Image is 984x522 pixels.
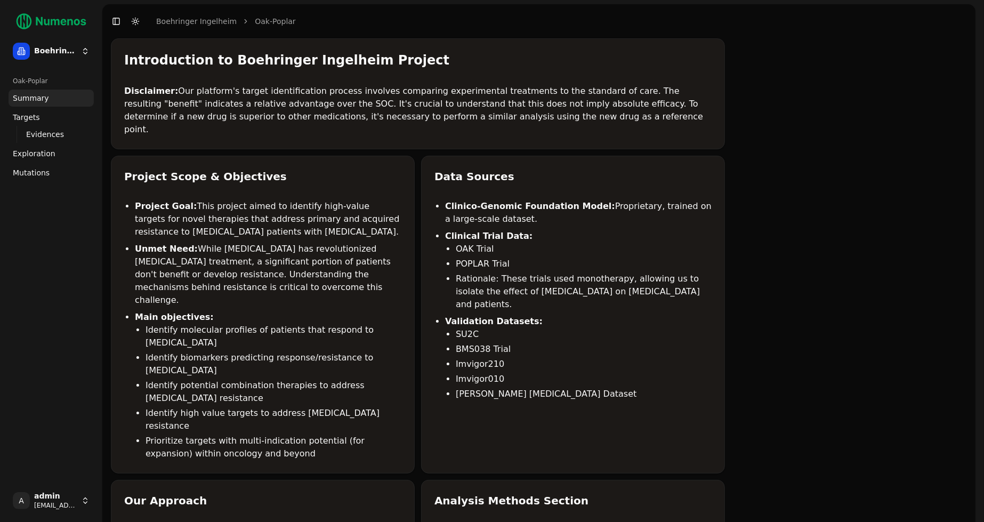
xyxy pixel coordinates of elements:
a: Mutations [9,164,94,181]
span: Summary [13,93,49,103]
span: [EMAIL_ADDRESS] [34,501,77,510]
p: Our platform's target identification process involves comparing experimental treatments to the st... [124,85,712,136]
li: Identify molecular profiles of patients that respond to [MEDICAL_DATA] [146,324,401,349]
div: Oak-Poplar [9,73,94,90]
span: Mutations [13,167,50,178]
span: A [13,492,30,509]
a: Summary [9,90,94,107]
a: Evidences [22,127,81,142]
span: Exploration [13,148,55,159]
a: Boehringer Ingelheim [156,16,237,27]
li: Imvigor010 [456,373,712,386]
strong: Main objectives: [135,312,214,322]
li: Prioritize targets with multi-indication potential (for expansion) within oncology and beyond [146,435,401,460]
li: Identify potential combination therapies to address [MEDICAL_DATA] resistance [146,379,401,405]
strong: Validation Datasets: [445,316,543,326]
img: Numenos [9,9,94,34]
div: Analysis Methods Section [434,493,712,508]
li: Imvigor210 [456,358,712,371]
li: SU2C [456,328,712,341]
li: Identify biomarkers predicting response/resistance to [MEDICAL_DATA] [146,351,401,377]
div: Project Scope & Objectives [124,169,401,184]
strong: Clinico-Genomic Foundation Model: [445,201,615,211]
span: Targets [13,112,40,123]
a: Exploration [9,145,94,162]
li: BMS038 Trial [456,343,712,356]
button: Boehringer Ingelheim [9,38,94,64]
li: [PERSON_NAME] [MEDICAL_DATA] Dataset [456,388,712,400]
strong: Disclaimer: [124,86,178,96]
a: Oak-Poplar [255,16,295,27]
li: POPLAR Trial [456,258,712,270]
div: Introduction to Boehringer Ingelheim Project [124,52,712,69]
li: Proprietary, trained on a large-scale dataset. [445,200,712,226]
strong: Unmet Need: [135,244,198,254]
span: Evidences [26,129,64,140]
li: Identify high value targets to address [MEDICAL_DATA] resistance [146,407,401,432]
div: Our Approach [124,493,401,508]
button: Aadmin[EMAIL_ADDRESS] [9,488,94,513]
nav: breadcrumb [156,16,296,27]
strong: Clinical Trial Data: [445,231,533,241]
li: While [MEDICAL_DATA] has revolutionized [MEDICAL_DATA] treatment, a significant portion of patien... [135,243,401,307]
li: OAK Trial [456,243,712,255]
div: Data Sources [434,169,712,184]
a: Targets [9,109,94,126]
strong: Project Goal: [135,201,197,211]
li: This project aimed to identify high-value targets for novel therapies that address primary and ac... [135,200,401,238]
span: admin [34,492,77,501]
span: Boehringer Ingelheim [34,46,77,56]
li: Rationale: These trials used monotherapy, allowing us to isolate the effect of [MEDICAL_DATA] on ... [456,272,712,311]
